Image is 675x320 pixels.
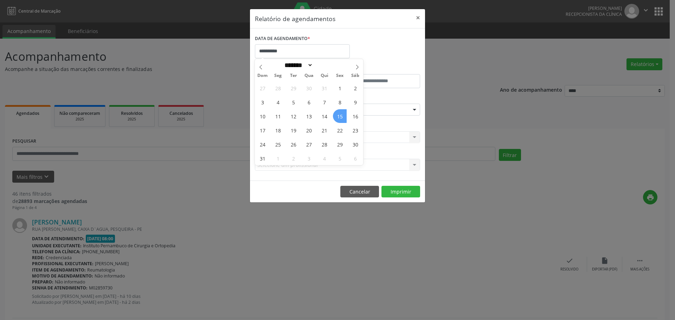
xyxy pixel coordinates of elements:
[287,109,300,123] span: Agosto 12, 2025
[317,151,331,165] span: Setembro 4, 2025
[333,123,347,137] span: Agosto 22, 2025
[348,109,362,123] span: Agosto 16, 2025
[271,137,285,151] span: Agosto 25, 2025
[271,151,285,165] span: Setembro 1, 2025
[333,151,347,165] span: Setembro 5, 2025
[317,95,331,109] span: Agosto 7, 2025
[333,109,347,123] span: Agosto 15, 2025
[302,123,316,137] span: Agosto 20, 2025
[333,137,347,151] span: Agosto 29, 2025
[271,95,285,109] span: Agosto 4, 2025
[271,81,285,95] span: Julho 28, 2025
[256,151,269,165] span: Agosto 31, 2025
[317,73,332,78] span: Qui
[256,137,269,151] span: Agosto 24, 2025
[255,33,310,44] label: DATA DE AGENDAMENTO
[270,73,286,78] span: Seg
[339,63,420,74] label: ATÉ
[317,137,331,151] span: Agosto 28, 2025
[287,151,300,165] span: Setembro 2, 2025
[301,73,317,78] span: Qua
[302,151,316,165] span: Setembro 3, 2025
[340,186,379,198] button: Cancelar
[313,61,336,69] input: Year
[256,81,269,95] span: Julho 27, 2025
[286,73,301,78] span: Ter
[287,137,300,151] span: Agosto 26, 2025
[256,123,269,137] span: Agosto 17, 2025
[256,109,269,123] span: Agosto 10, 2025
[282,61,313,69] select: Month
[271,123,285,137] span: Agosto 18, 2025
[411,9,425,26] button: Close
[348,123,362,137] span: Agosto 23, 2025
[256,95,269,109] span: Agosto 3, 2025
[255,73,270,78] span: Dom
[348,151,362,165] span: Setembro 6, 2025
[287,95,300,109] span: Agosto 5, 2025
[333,81,347,95] span: Agosto 1, 2025
[255,14,335,23] h5: Relatório de agendamentos
[302,109,316,123] span: Agosto 13, 2025
[302,95,316,109] span: Agosto 6, 2025
[302,81,316,95] span: Julho 30, 2025
[348,73,363,78] span: Sáb
[381,186,420,198] button: Imprimir
[317,123,331,137] span: Agosto 21, 2025
[271,109,285,123] span: Agosto 11, 2025
[333,95,347,109] span: Agosto 8, 2025
[317,109,331,123] span: Agosto 14, 2025
[287,81,300,95] span: Julho 29, 2025
[317,81,331,95] span: Julho 31, 2025
[287,123,300,137] span: Agosto 19, 2025
[348,137,362,151] span: Agosto 30, 2025
[332,73,348,78] span: Sex
[302,137,316,151] span: Agosto 27, 2025
[348,81,362,95] span: Agosto 2, 2025
[348,95,362,109] span: Agosto 9, 2025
